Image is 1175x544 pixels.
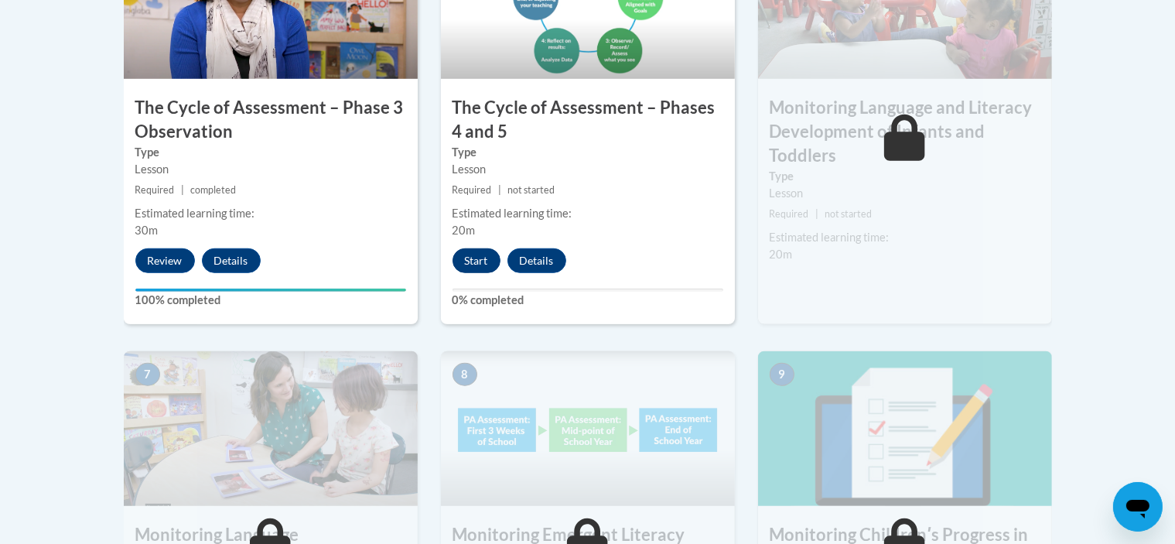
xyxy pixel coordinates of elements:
h3: Monitoring Language and Literacy Development of Infants and Toddlers [758,96,1052,167]
span: 30m [135,224,159,237]
div: Estimated learning time: [135,205,406,222]
label: Type [135,144,406,161]
label: 100% completed [135,292,406,309]
iframe: Button to launch messaging window [1113,482,1163,532]
h3: The Cycle of Assessment – Phases 4 and 5 [441,96,735,144]
h3: The Cycle of Assessment – Phase 3 Observation [124,96,418,144]
img: Course Image [124,351,418,506]
span: 7 [135,363,160,386]
div: Estimated learning time: [453,205,723,222]
button: Details [507,248,566,273]
label: Type [453,144,723,161]
button: Review [135,248,195,273]
div: Lesson [135,161,406,178]
span: 20m [453,224,476,237]
div: Estimated learning time: [770,229,1040,246]
label: 0% completed [453,292,723,309]
span: 9 [770,363,794,386]
img: Course Image [441,351,735,506]
span: not started [825,208,872,220]
button: Details [202,248,261,273]
span: Required [135,184,175,196]
span: 8 [453,363,477,386]
span: 20m [770,248,793,261]
span: completed [190,184,236,196]
div: Lesson [453,161,723,178]
button: Start [453,248,500,273]
img: Course Image [758,351,1052,506]
span: Required [453,184,492,196]
span: not started [507,184,555,196]
div: Lesson [770,185,1040,202]
span: Required [770,208,809,220]
span: | [815,208,818,220]
span: | [498,184,501,196]
label: Type [770,168,1040,185]
div: Your progress [135,289,406,292]
span: | [181,184,184,196]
